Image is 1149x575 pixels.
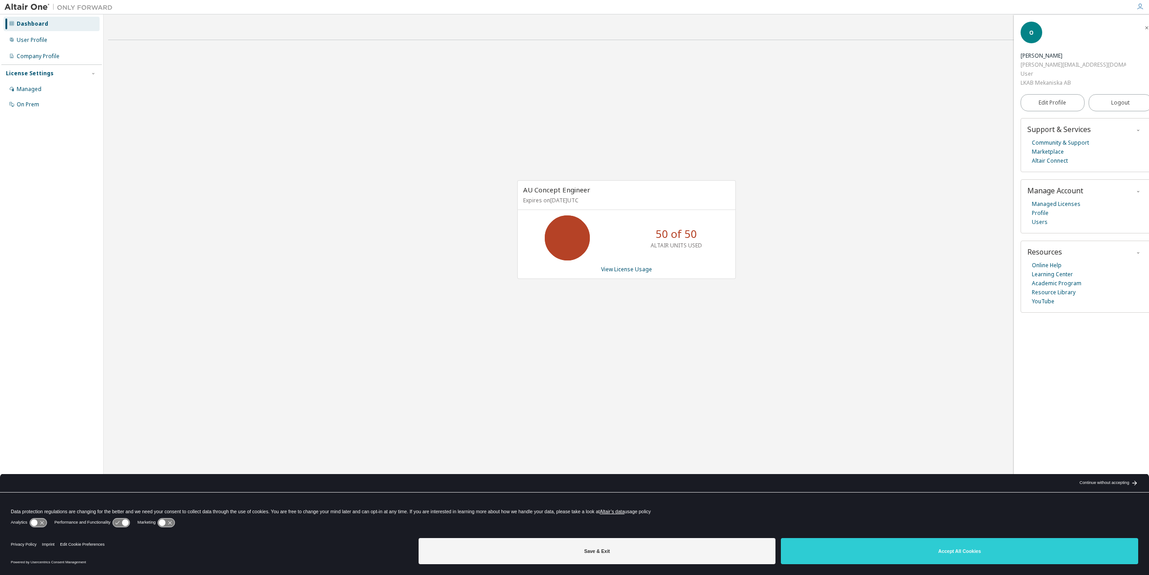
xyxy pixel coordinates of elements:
[651,242,702,249] p: ALTAIR UNITS USED
[1032,218,1048,227] a: Users
[1032,279,1081,288] a: Academic Program
[5,3,117,12] img: Altair One
[1032,138,1089,147] a: Community & Support
[1039,99,1066,106] span: Edit Profile
[523,185,590,194] span: AU Concept Engineer
[17,20,48,27] div: Dashboard
[1111,98,1130,107] span: Logout
[1032,270,1073,279] a: Learning Center
[17,86,41,93] div: Managed
[1027,186,1083,196] span: Manage Account
[1021,60,1126,69] div: [PERSON_NAME][EMAIL_ADDRESS][DOMAIN_NAME]
[1032,261,1062,270] a: Online Help
[1021,69,1126,78] div: User
[17,53,59,60] div: Company Profile
[1021,94,1085,111] a: Edit Profile
[1032,156,1068,165] a: Altair Connect
[17,101,39,108] div: On Prem
[656,226,697,242] p: 50 of 50
[1027,247,1062,257] span: Resources
[1027,124,1091,134] span: Support & Services
[1032,288,1076,297] a: Resource Library
[1029,29,1034,37] span: O
[1021,51,1126,60] div: Oliver Olofsson
[1032,147,1064,156] a: Marketplace
[17,37,47,44] div: User Profile
[6,70,54,77] div: License Settings
[1032,297,1054,306] a: YouTube
[1032,200,1081,209] a: Managed Licenses
[523,196,728,204] p: Expires on [DATE] UTC
[601,265,652,273] a: View License Usage
[1021,78,1126,87] div: LKAB Mekaniska AB
[1032,209,1049,218] a: Profile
